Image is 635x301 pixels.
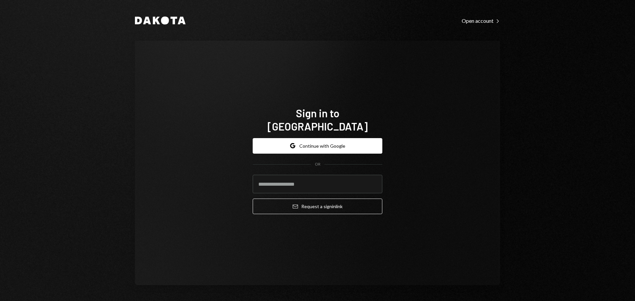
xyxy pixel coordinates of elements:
button: Request a signinlink [253,199,382,214]
h1: Sign in to [GEOGRAPHIC_DATA] [253,106,382,133]
div: OR [315,162,320,167]
div: Open account [462,18,500,24]
a: Open account [462,17,500,24]
button: Continue with Google [253,138,382,154]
